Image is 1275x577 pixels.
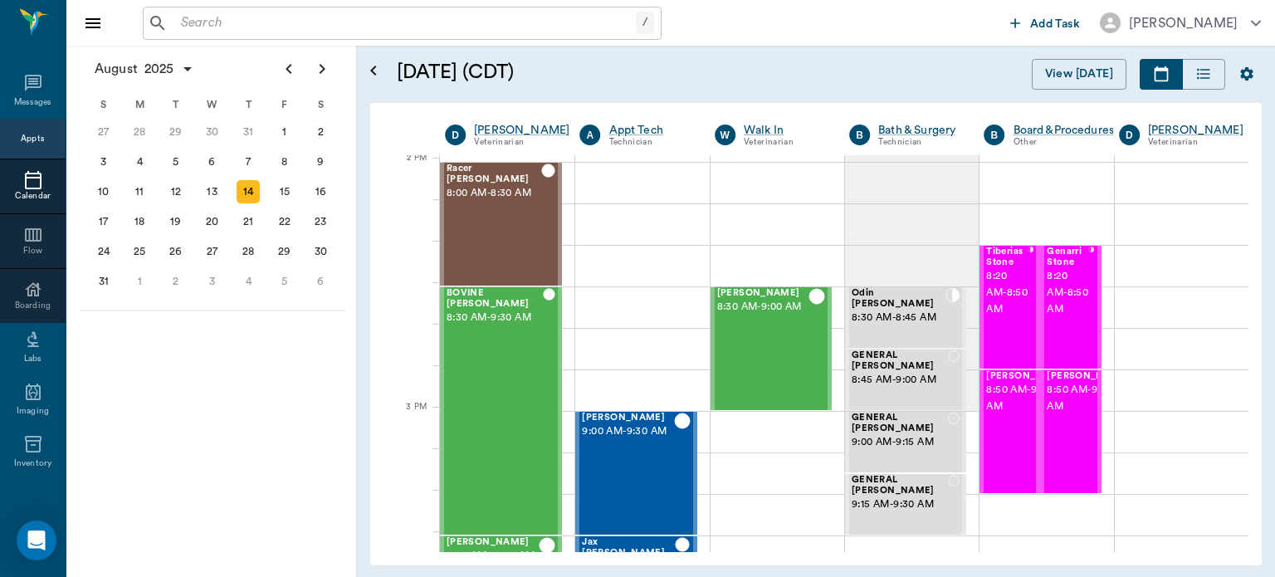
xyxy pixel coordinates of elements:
[717,299,808,315] span: 8:30 AM - 9:00 AM
[237,240,260,263] div: Thursday, August 28, 2025
[17,405,49,418] div: Imaging
[273,240,296,263] div: Friday, August 29, 2025
[92,180,115,203] div: Sunday, August 10, 2025
[128,240,151,263] div: Monday, August 25, 2025
[92,150,115,174] div: Sunday, August 3, 2025
[440,162,562,286] div: CHECKED_OUT, 8:00 AM - 8:30 AM
[852,413,948,434] span: GENERAL [PERSON_NAME]
[164,120,188,144] div: Tuesday, July 29, 2025
[273,150,296,174] div: Friday, August 8, 2025
[309,150,332,174] div: Saturday, August 9, 2025
[852,372,948,389] span: 8:45 AM - 9:00 AM
[845,473,966,535] div: NOT_CONFIRMED, 9:15 AM - 9:30 AM
[309,240,332,263] div: Saturday, August 30, 2025
[979,245,1040,369] div: CHECKED_IN, 8:20 AM - 8:50 AM
[845,349,966,411] div: NOT_CONFIRMED, 8:45 AM - 9:00 AM
[440,286,562,535] div: CHECKED_OUT, 8:30 AM - 9:30 AM
[582,537,675,559] span: Jax [PERSON_NAME]
[1014,122,1115,139] a: Board &Procedures
[849,125,870,145] div: B
[164,210,188,233] div: Tuesday, August 19, 2025
[237,120,260,144] div: Thursday, July 31, 2025
[852,310,945,326] span: 8:30 AM - 8:45 AM
[1129,13,1238,33] div: [PERSON_NAME]
[852,288,945,310] span: Odin [PERSON_NAME]
[201,210,224,233] div: Wednesday, August 20, 2025
[1004,7,1087,38] button: Add Task
[302,92,339,117] div: S
[128,150,151,174] div: Monday, August 4, 2025
[164,240,188,263] div: Tuesday, August 26, 2025
[609,135,690,149] div: Technician
[474,122,569,139] div: [PERSON_NAME]
[141,57,178,81] span: 2025
[17,521,56,560] div: Open Intercom Messenger
[845,286,966,349] div: CHECKED_IN, 8:30 AM - 8:45 AM
[201,150,224,174] div: Wednesday, August 6, 2025
[445,125,466,145] div: D
[715,125,735,145] div: W
[92,270,115,293] div: Sunday, August 31, 2025
[1040,369,1101,494] div: CHECKED_IN, 8:50 AM - 9:20 AM
[309,210,332,233] div: Saturday, August 23, 2025
[158,92,194,117] div: T
[201,180,224,203] div: Wednesday, August 13, 2025
[237,210,260,233] div: Thursday, August 21, 2025
[1119,125,1140,145] div: D
[273,270,296,293] div: Friday, September 5, 2025
[1047,268,1088,318] span: 8:20 AM - 8:50 AM
[447,548,539,565] span: 9:30 AM - 10:00 AM
[237,270,260,293] div: Thursday, September 4, 2025
[383,399,427,440] div: 3 PM
[447,288,543,310] span: BOVINE [PERSON_NAME]
[164,270,188,293] div: Tuesday, September 2, 2025
[986,247,1028,268] span: Tiberias Stone
[744,122,824,139] a: Walk In
[128,210,151,233] div: Monday, August 18, 2025
[447,164,541,185] span: Racer [PERSON_NAME]
[273,120,296,144] div: Friday, August 1, 2025
[986,371,1069,382] span: [PERSON_NAME]
[878,122,959,139] a: Bath & Surgery
[122,92,159,117] div: M
[237,150,260,174] div: Thursday, August 7, 2025
[582,423,673,440] span: 9:00 AM - 9:30 AM
[305,52,339,86] button: Next page
[582,413,673,423] span: [PERSON_NAME]
[845,411,966,473] div: NOT_CONFIRMED, 9:00 AM - 9:15 AM
[1148,122,1243,139] a: [PERSON_NAME]
[14,96,52,109] div: Messages
[76,7,110,40] button: Close drawer
[201,240,224,263] div: Wednesday, August 27, 2025
[201,120,224,144] div: Wednesday, July 30, 2025
[85,92,122,117] div: S
[852,434,948,451] span: 9:00 AM - 9:15 AM
[575,411,696,535] div: CHECKED_OUT, 9:00 AM - 9:30 AM
[92,210,115,233] div: Sunday, August 17, 2025
[272,52,305,86] button: Previous page
[92,240,115,263] div: Sunday, August 24, 2025
[364,39,383,103] button: Open calendar
[128,120,151,144] div: Monday, July 28, 2025
[201,270,224,293] div: Wednesday, September 3, 2025
[717,288,808,299] span: [PERSON_NAME]
[986,382,1069,415] span: 8:50 AM - 9:20 AM
[1040,245,1101,369] div: CHECKED_IN, 8:20 AM - 8:50 AM
[984,125,1005,145] div: B
[580,125,601,145] div: A
[383,149,427,191] div: 2 PM
[1148,135,1243,149] div: Veterinarian
[230,92,266,117] div: T
[24,353,42,365] div: Labs
[986,268,1028,318] span: 8:20 AM - 8:50 AM
[474,135,569,149] div: Veterinarian
[21,133,44,145] div: Appts
[128,180,151,203] div: Monday, August 11, 2025
[609,122,690,139] a: Appt Tech
[14,457,51,470] div: Inventory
